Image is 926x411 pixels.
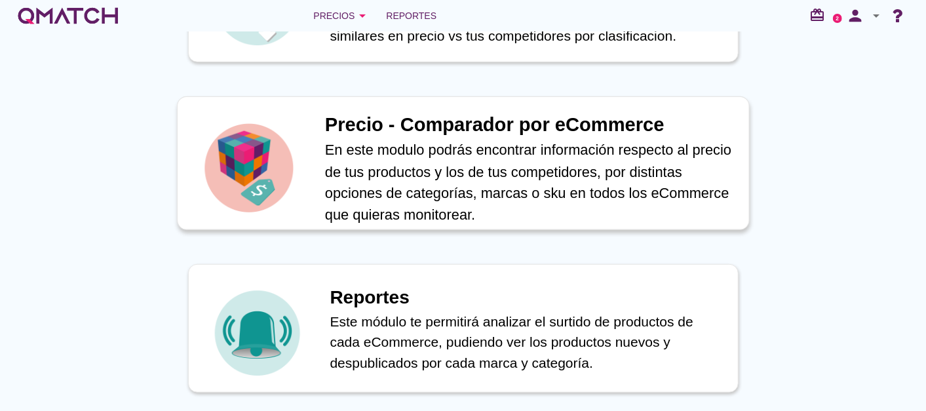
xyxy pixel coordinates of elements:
[381,3,442,29] a: Reportes
[868,8,884,24] i: arrow_drop_down
[211,287,303,379] img: icon
[355,8,370,24] i: arrow_drop_down
[16,3,121,29] a: white-qmatch-logo
[303,3,381,29] button: Precios
[324,140,735,225] p: En este modulo podrás encontrar información respecto al precio de tus productos y los de tus comp...
[833,14,842,23] a: 2
[313,8,370,24] div: Precios
[170,264,757,393] a: iconReportesEste módulo te permitirá analizar el surtido de productos de cada eCommerce, pudiendo...
[836,15,839,21] text: 2
[386,8,436,24] span: Reportes
[324,111,735,140] h1: Precio - Comparador por eCommerce
[330,284,725,311] h1: Reportes
[330,311,725,374] p: Este módulo te permitirá analizar el surtido de productos de cada eCommerce, pudiendo ver los pro...
[170,99,757,227] a: iconPrecio - Comparador por eCommerceEn este modulo podrás encontrar información respecto al prec...
[809,7,830,23] i: redeem
[842,7,868,25] i: person
[201,120,296,216] img: icon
